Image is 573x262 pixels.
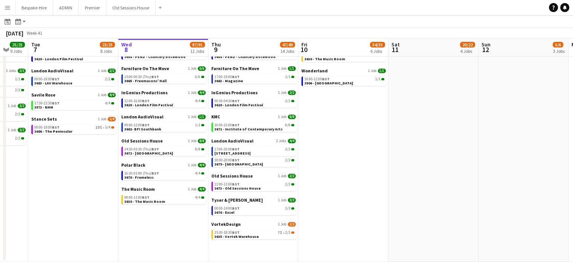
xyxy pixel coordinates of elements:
span: 8/8 [195,147,200,151]
a: Old Sessions House1 Job8/8 [121,138,206,144]
span: London AudioVisual [211,138,254,144]
span: Savile Rose [31,92,55,98]
span: 3/4 [108,117,116,121]
div: KMC1 Job8/810:00-23:00BST8/83671 - Institute of Contemporary Arts [211,114,296,138]
span: 3620 - London Film Festival [34,57,83,61]
a: 10:00-23:00BST8/83671 - Institute of Contemporary Arts [214,123,294,131]
span: The Music Room [121,186,155,192]
span: Old Sessions House [121,138,163,144]
a: 10:00-12:00BST1/13506 - [GEOGRAPHIC_DATA] [304,77,384,85]
span: BST [151,147,159,152]
a: 17:00-20:00BST2/2[STREET_ADDRESS] [214,147,294,155]
span: 8/8 [291,124,294,126]
span: KMC [211,114,220,120]
span: 3676 - Excel [214,210,234,215]
span: 4/4 [375,53,380,57]
span: 08:00-11:00 [124,196,150,199]
div: 6 Jobs [370,49,385,54]
span: BST [232,158,240,162]
span: 2/2 [21,113,24,115]
span: 2 Jobs [276,139,286,143]
div: London AudioVisual1 Job2/209:00-18:00BST2/23683 - LAV Warehouse [31,68,116,92]
span: 1 Job [188,139,196,143]
a: 00:30-04:30BST2/23620 - London Film Festival [214,98,294,107]
span: 4/4 [201,172,204,175]
span: 25/25 [10,42,25,48]
div: The Music Room1 Job4/408:00-11:00BST4/43630 - The Music Room [121,186,206,206]
div: Wonderland1 Job1/110:00-12:00BST1/13506 - [GEOGRAPHIC_DATA] [301,68,386,87]
a: London AudioVisual1 Job1/1 [121,114,206,120]
a: 08:00-11:00BST4/43630 - The Music Room [124,195,204,204]
button: ADMIN [53,0,79,15]
span: 1 Job [188,163,196,167]
span: 11:00-13:00 [214,182,240,186]
span: 17:00-20:00 [214,147,240,151]
a: 09:00-18:00BST2/23683 - LAV Warehouse [34,77,114,85]
div: Stance Sets1 Job3/408:00-19:00BST19I•3/43686 - The Peninsular [31,116,116,136]
span: 10 [300,46,307,54]
span: 1 Job [278,198,286,202]
span: BST [142,98,150,103]
a: Polar Black1 Job4/4 [121,162,206,168]
div: 3 Jobs [553,49,565,54]
span: 1 Job [278,222,286,227]
span: 2/2 [15,88,20,92]
span: 2/2 [285,158,290,162]
span: 20/22 [460,42,475,48]
span: 4/4 [105,101,110,105]
a: VortekDesign1 Job2/3 [211,221,296,227]
span: 12 [480,46,490,54]
span: BST [151,74,159,79]
span: 1/1 [375,77,380,81]
a: 18:00-20:00BST2/23679 - [GEOGRAPHIC_DATA] [214,158,294,166]
span: BST [52,101,60,106]
span: 8/8 [285,123,290,127]
div: 4 Jobs [460,49,475,54]
span: 7I [278,231,282,234]
div: Old Sessions House1 Job2/211:00-13:00BST2/23673 - Old Sessions House [211,173,296,197]
a: Tyser & [PERSON_NAME]1 Job3/3 [211,197,296,203]
span: 3658 - PEND - Chancery Rosewood [124,54,185,59]
span: 09:00-18:00 [34,77,60,81]
span: BST [232,182,240,187]
span: InGenius Productions [211,90,258,95]
span: 3/4 [111,126,114,129]
span: 4/4 [195,196,200,199]
span: Week 41 [25,30,44,36]
span: 3620 - London Film Festival [124,103,173,107]
span: 1 Job [98,93,106,97]
span: 1 Job [188,66,196,71]
a: 16:30-01:00 (Thu)BST4/43670 - Frameless [124,171,204,179]
span: 2/2 [111,78,114,80]
span: VortekDesign [211,221,241,227]
a: 08:00-14:00BST3/33676 - Excel [214,206,294,215]
a: 12:00-16:00BST4/43620 - London Film Festival [124,98,204,107]
span: 3620 - London Film Festival [214,103,263,107]
span: 3683 - LAV Warehouse [34,81,72,86]
span: 2/3 [288,222,296,227]
span: 2/3 [291,231,294,234]
span: 1/1 [285,75,290,79]
span: 2/2 [291,100,294,102]
span: 1/1 [288,66,296,71]
span: 2/2 [288,90,296,95]
a: InGenius Productions1 Job4/4 [121,90,206,95]
span: 4/4 [201,196,204,199]
span: 4/4 [105,53,110,57]
span: 4/4 [288,139,296,143]
a: 14:30-03:30 (Thu)BST8/83672 - [GEOGRAPHIC_DATA] [124,147,204,155]
span: 11 [390,46,400,54]
span: Wonderland [301,68,328,74]
div: • [214,231,294,234]
span: 4/4 [198,90,206,95]
button: Premier [79,0,106,15]
span: 12:00-16:00 [124,99,150,103]
span: 3635 - Vortek Warehouse [214,234,259,239]
a: London AudioVisual2 Jobs4/4 [211,138,296,144]
div: London AudioVisual1 Job1/109:00-12:00BST1/13682- BFI Southbank [121,114,206,138]
span: 3658 - PEND - Chancery Rosewood [214,54,275,59]
span: 6/6 [195,75,200,79]
span: 3686 - The Peninsular [34,129,72,134]
div: Savile Rose1 Job4/417:30-23:30BST4/43573 - NHM [31,92,116,116]
span: 1 Job [98,117,106,121]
